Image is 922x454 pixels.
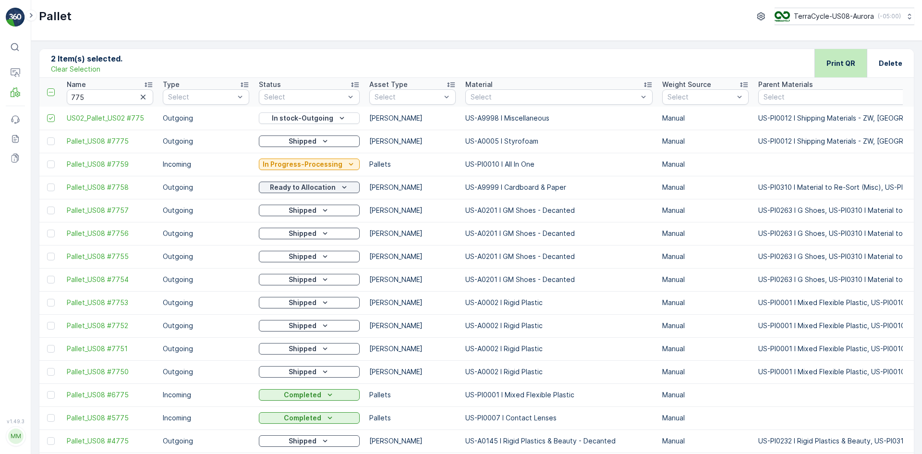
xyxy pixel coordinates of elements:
td: Outgoing [158,222,254,245]
td: Outgoing [158,176,254,199]
div: Toggle Row Selected [47,184,55,191]
td: Manual [657,245,753,268]
p: Type [163,80,180,89]
a: US02_Pallet_US02 #775 [67,113,153,123]
p: Status [259,80,281,89]
button: Shipped [259,366,360,378]
p: TerraCycle-US08-Aurora [794,12,874,21]
span: Pallet_US08 #6775 [67,390,153,400]
img: logo [6,8,25,27]
button: Shipped [259,135,360,147]
a: Pallet_US08 #7752 [67,321,153,331]
div: Toggle Row Selected [47,276,55,283]
td: Outgoing [158,291,254,314]
td: Manual [657,291,753,314]
td: [PERSON_NAME] [364,360,461,383]
td: US-A0201 I GM Shoes - Decanted [461,222,657,245]
span: Pallet_US08 #5775 [67,413,153,423]
p: Print QR [826,59,855,68]
p: Select [667,92,734,102]
a: Pallet_US08 #7775 [67,136,153,146]
button: Shipped [259,343,360,355]
p: Shipped [289,275,316,284]
p: Shipped [289,436,316,446]
td: US-A0201 I GM Shoes - Decanted [461,199,657,222]
a: Pallet_US08 #7759 [67,160,153,169]
td: US-A9999 I Cardboard & Paper [461,176,657,199]
span: Pallet_US08 #7757 [67,206,153,215]
p: Select [471,92,638,102]
p: ( -05:00 ) [878,12,901,20]
p: Material [465,80,493,89]
td: [PERSON_NAME] [364,314,461,337]
div: Toggle Row Selected [47,114,55,122]
td: Pallets [364,383,461,406]
a: Pallet_US08 #7758 [67,183,153,192]
button: Shipped [259,297,360,308]
td: [PERSON_NAME] [364,222,461,245]
td: Outgoing [158,199,254,222]
td: [PERSON_NAME] [364,429,461,453]
td: [PERSON_NAME] [364,337,461,360]
td: US-A0005 I Styrofoam [461,130,657,153]
td: US-PI0010 I All In One [461,153,657,176]
td: Manual [657,130,753,153]
td: Pallets [364,153,461,176]
p: Shipped [289,206,316,215]
div: Toggle Row Selected [47,253,55,260]
button: In Progress-Processing [259,159,360,170]
td: US-A0002 I Rigid Plastic [461,291,657,314]
td: US-A0002 I Rigid Plastic [461,314,657,337]
td: US-A0145 I Rigid Plastics & Beauty - Decanted [461,429,657,453]
td: Manual [657,153,753,176]
td: US-PI0001 I Mixed Flexible Plastic [461,383,657,406]
td: Manual [657,383,753,406]
td: US-A9998 I Miscellaneous [461,107,657,130]
p: Select [168,92,234,102]
p: Completed [284,413,321,423]
td: [PERSON_NAME] [364,199,461,222]
td: Manual [657,406,753,429]
td: Manual [657,199,753,222]
a: Pallet_US08 #7753 [67,298,153,307]
div: Toggle Row Selected [47,345,55,353]
div: Toggle Row Selected [47,137,55,145]
p: Shipped [289,252,316,261]
td: Manual [657,429,753,453]
a: Pallet_US08 #4775 [67,436,153,446]
button: TerraCycle-US08-Aurora(-05:00) [775,8,914,25]
td: Manual [657,222,753,245]
button: Shipped [259,274,360,285]
div: Toggle Row Selected [47,414,55,422]
div: Toggle Row Selected [47,160,55,168]
a: Pallet_US08 #7755 [67,252,153,261]
td: [PERSON_NAME] [364,107,461,130]
td: Outgoing [158,268,254,291]
td: [PERSON_NAME] [364,130,461,153]
button: Shipped [259,320,360,331]
button: Ready to Allocation [259,182,360,193]
p: Shipped [289,298,316,307]
p: Select [375,92,441,102]
p: Parent Materials [758,80,813,89]
p: Shipped [289,367,316,377]
p: Shipped [289,136,316,146]
div: MM [8,429,24,444]
a: Pallet_US08 #7751 [67,344,153,354]
p: Name [67,80,86,89]
p: Pallet [39,9,72,24]
p: Asset Type [369,80,408,89]
button: Completed [259,389,360,401]
td: Outgoing [158,337,254,360]
span: v 1.49.3 [6,418,25,424]
button: Completed [259,412,360,424]
p: Weight Source [662,80,711,89]
td: US-A0201 I GM Shoes - Decanted [461,268,657,291]
div: Toggle Row Selected [47,299,55,307]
